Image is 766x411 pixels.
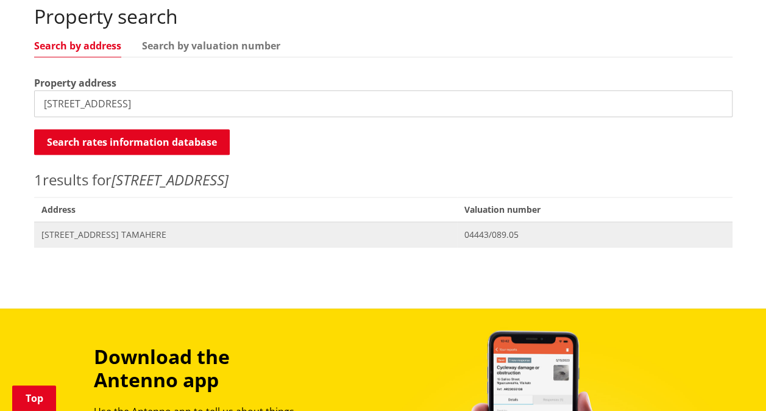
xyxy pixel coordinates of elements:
em: [STREET_ADDRESS] [112,170,229,190]
a: Search by address [34,41,121,51]
span: Valuation number [457,197,732,222]
a: [STREET_ADDRESS] TAMAHERE 04443/089.05 [34,222,732,247]
p: results for [34,169,732,191]
span: 04443/089.05 [464,229,725,241]
label: Property address [34,76,116,90]
span: 1 [34,170,43,190]
span: [STREET_ADDRESS] TAMAHERE [41,229,450,241]
a: Search by valuation number [142,41,280,51]
a: Top [12,385,56,411]
button: Search rates information database [34,129,230,155]
input: e.g. Duke Street NGARUAWAHIA [34,90,732,117]
h3: Download the Antenno app [94,345,314,392]
span: Address [34,197,457,222]
h2: Property search [34,5,732,28]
